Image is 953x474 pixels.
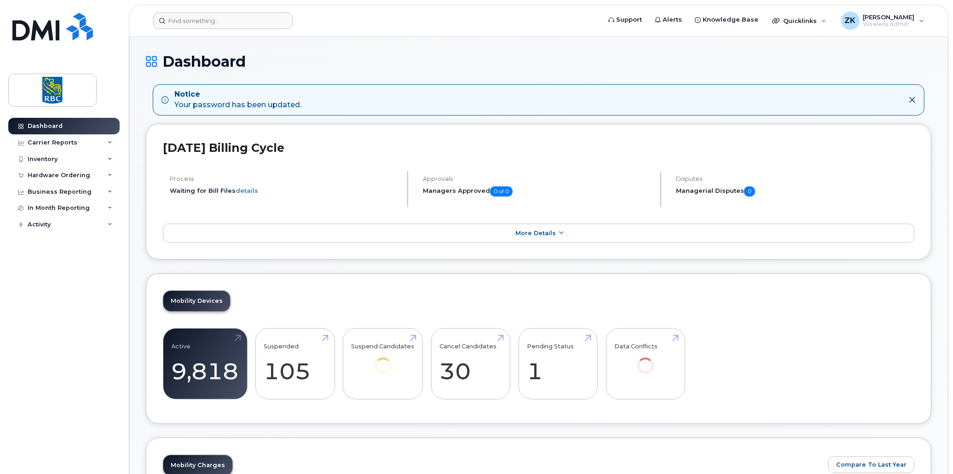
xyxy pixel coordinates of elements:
[614,334,676,387] a: Data Conflicts
[163,291,230,311] a: Mobility Devices
[264,334,326,394] a: Suspended 105
[170,186,399,195] li: Waiting for Bill Files
[515,230,556,237] span: More Details
[490,186,513,197] span: 0 of 0
[352,334,415,387] a: Suspend Candidates
[174,89,301,110] div: Your password has been updated.
[146,53,931,69] h1: Dashboard
[676,186,914,197] h5: Managerial Disputes
[676,175,914,182] h4: Disputes
[163,141,914,155] h2: [DATE] Billing Cycle
[423,186,653,197] h5: Managers Approved
[236,187,258,194] a: details
[828,457,914,473] button: Compare To Last Year
[174,89,301,100] strong: Notice
[744,186,755,197] span: 0
[423,175,653,182] h4: Approvals
[836,460,907,469] span: Compare To Last Year
[527,334,589,394] a: Pending Status 1
[439,334,502,394] a: Cancel Candidates 30
[172,334,239,394] a: Active 9,818
[170,175,399,182] h4: Process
